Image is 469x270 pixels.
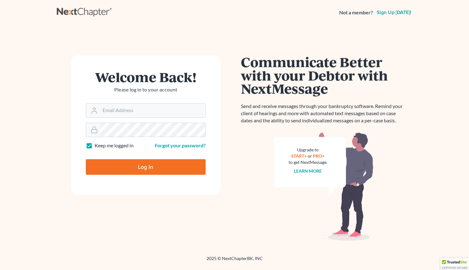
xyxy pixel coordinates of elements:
[313,153,325,159] a: PRO+
[86,86,206,93] p: Please log in to your account
[86,70,206,84] h1: Welcome Back!
[375,10,413,15] a: Sign up [DATE]!
[57,255,413,267] div: 2025 © NextChapterBK, INC
[291,153,307,159] a: START+
[308,153,312,159] span: or
[241,55,406,95] h1: Communicate Better with your Debtor with NextMessage
[241,103,406,124] p: Send and receive messages through your bankruptcy software. Remind your client of hearings and mo...
[274,132,374,241] img: nextmessage_bg-59042aed3d76b12b5cd301f8e5b87938c9018125f34e5fa2b7a6b67550977c72.svg
[155,142,206,148] a: Forgot your password?
[440,258,469,270] div: TrustedSite Certified
[100,104,205,117] input: Email Address
[86,159,206,175] input: Log In
[95,142,134,149] label: Keep me logged in
[339,9,373,16] strong: Not a member?
[289,147,327,153] div: Upgrade to
[294,168,322,174] a: Learn more
[289,159,327,165] div: to get NextMessage.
